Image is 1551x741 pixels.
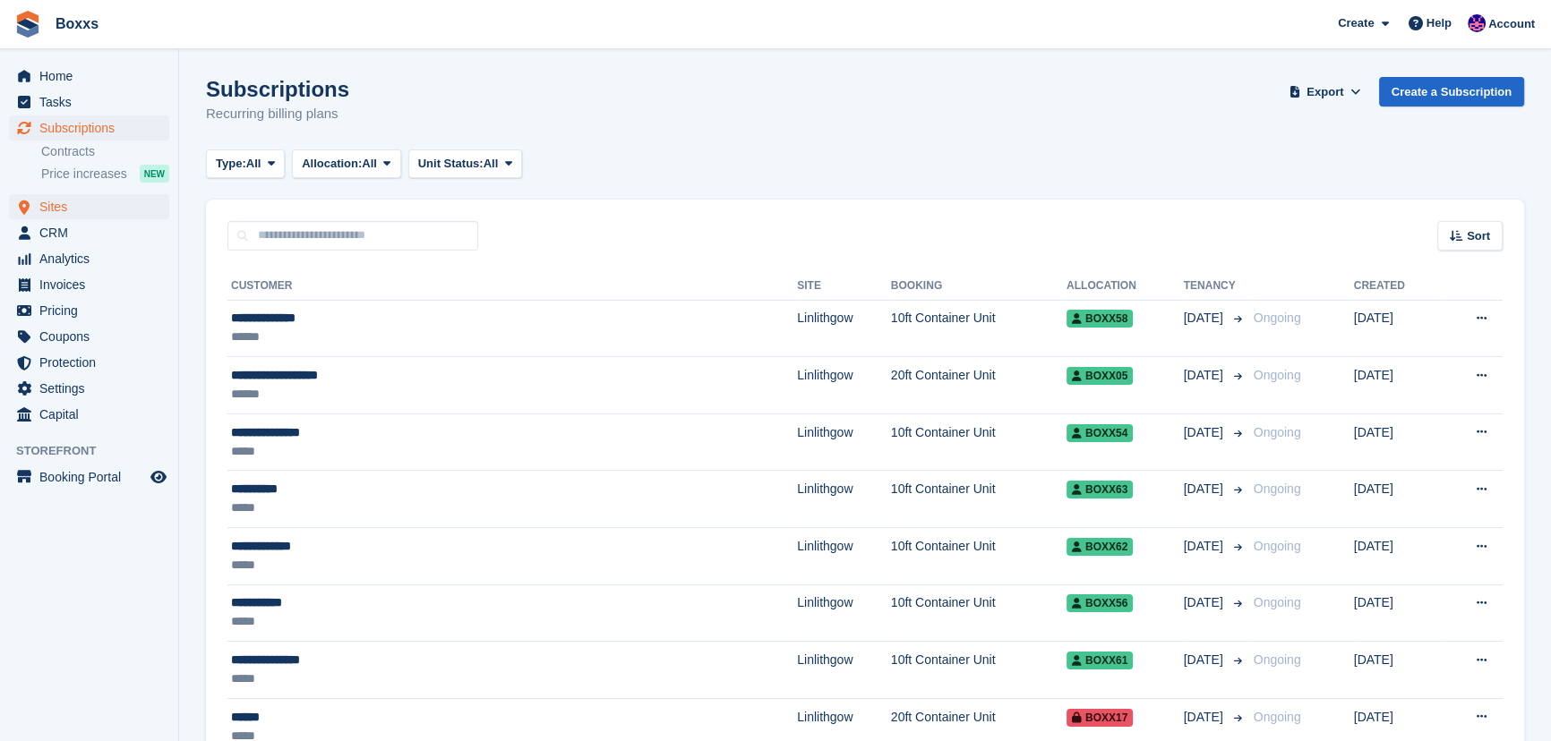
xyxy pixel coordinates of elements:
[1338,14,1374,32] span: Create
[9,350,169,375] a: menu
[9,272,169,297] a: menu
[797,413,891,471] td: Linlithgow
[1067,481,1133,498] span: Boxx63
[797,300,891,357] td: Linlithgow
[48,9,106,38] a: Boxxs
[1488,15,1535,33] span: Account
[39,246,147,271] span: Analytics
[39,402,147,427] span: Capital
[9,402,169,427] a: menu
[1067,367,1133,385] span: Boxx05
[9,246,169,271] a: menu
[9,220,169,245] a: menu
[1184,708,1227,727] span: [DATE]
[797,528,891,585] td: Linlithgow
[1184,366,1227,385] span: [DATE]
[1184,309,1227,328] span: [DATE]
[797,272,891,301] th: Site
[9,115,169,141] a: menu
[1184,423,1227,442] span: [DATE]
[1067,310,1133,328] span: Boxx58
[1254,368,1301,382] span: Ongoing
[39,64,147,89] span: Home
[797,642,891,699] td: Linlithgow
[484,155,499,173] span: All
[1184,537,1227,556] span: [DATE]
[9,89,169,115] a: menu
[891,272,1067,301] th: Booking
[1354,471,1440,528] td: [DATE]
[292,149,401,179] button: Allocation: All
[1379,77,1524,106] a: Create a Subscription
[1067,424,1133,442] span: Boxx54
[39,115,147,141] span: Subscriptions
[1467,227,1490,245] span: Sort
[1067,538,1133,556] span: Boxx62
[246,155,261,173] span: All
[9,194,169,219] a: menu
[797,471,891,528] td: Linlithgow
[408,149,522,179] button: Unit Status: All
[1254,539,1301,553] span: Ongoing
[1254,710,1301,724] span: Ongoing
[797,584,891,642] td: Linlithgow
[891,413,1067,471] td: 10ft Container Unit
[39,89,147,115] span: Tasks
[891,471,1067,528] td: 10ft Container Unit
[1354,413,1440,471] td: [DATE]
[39,324,147,349] span: Coupons
[140,165,169,183] div: NEW
[206,149,285,179] button: Type: All
[216,155,246,173] span: Type:
[1067,272,1184,301] th: Allocation
[797,357,891,414] td: Linlithgow
[1427,14,1452,32] span: Help
[1254,595,1301,609] span: Ongoing
[9,64,169,89] a: menu
[1254,311,1301,325] span: Ongoing
[227,272,797,301] th: Customer
[39,376,147,401] span: Settings
[9,298,169,323] a: menu
[9,376,169,401] a: menu
[362,155,377,173] span: All
[891,300,1067,357] td: 10ft Container Unit
[148,466,169,488] a: Preview store
[1286,77,1365,106] button: Export
[39,272,147,297] span: Invoices
[418,155,484,173] span: Unit Status:
[1254,652,1301,667] span: Ongoing
[14,11,41,38] img: stora-icon-8386f47178a22dfd0bd8f6a31ec36ba5ce8667c1dd55bd0f319d3a0aa187defe.svg
[9,324,169,349] a: menu
[891,584,1067,642] td: 10ft Container Unit
[41,143,169,160] a: Contracts
[1067,594,1133,612] span: Boxx56
[1254,481,1301,496] span: Ongoing
[1184,593,1227,612] span: [DATE]
[1354,357,1440,414] td: [DATE]
[1354,300,1440,357] td: [DATE]
[41,166,127,183] span: Price increases
[39,220,147,245] span: CRM
[1354,272,1440,301] th: Created
[1307,83,1343,101] span: Export
[1354,528,1440,585] td: [DATE]
[1354,584,1440,642] td: [DATE]
[39,464,147,490] span: Booking Portal
[39,298,147,323] span: Pricing
[302,155,362,173] span: Allocation:
[1184,651,1227,669] span: [DATE]
[1254,425,1301,439] span: Ongoing
[39,194,147,219] span: Sites
[206,104,349,124] p: Recurring billing plans
[9,464,169,490] a: menu
[891,642,1067,699] td: 10ft Container Unit
[39,350,147,375] span: Protection
[891,357,1067,414] td: 20ft Container Unit
[206,77,349,101] h1: Subscriptions
[1184,480,1227,498] span: [DATE]
[1184,272,1247,301] th: Tenancy
[1354,642,1440,699] td: [DATE]
[891,528,1067,585] td: 10ft Container Unit
[1067,652,1133,669] span: Boxx61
